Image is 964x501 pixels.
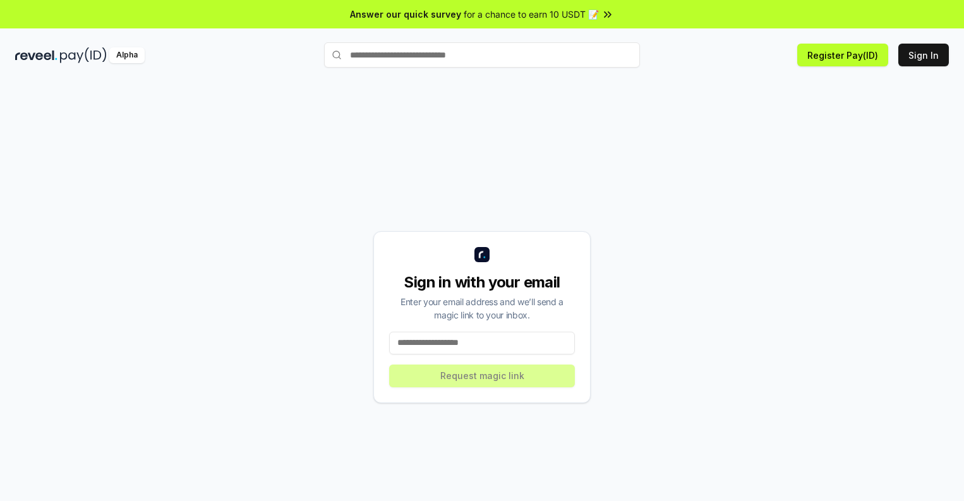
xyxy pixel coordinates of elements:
img: reveel_dark [15,47,57,63]
img: pay_id [60,47,107,63]
button: Register Pay(ID) [797,44,888,66]
div: Enter your email address and we’ll send a magic link to your inbox. [389,295,575,322]
button: Sign In [898,44,949,66]
div: Alpha [109,47,145,63]
span: Answer our quick survey [350,8,461,21]
span: for a chance to earn 10 USDT 📝 [464,8,599,21]
img: logo_small [474,247,490,262]
div: Sign in with your email [389,272,575,293]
